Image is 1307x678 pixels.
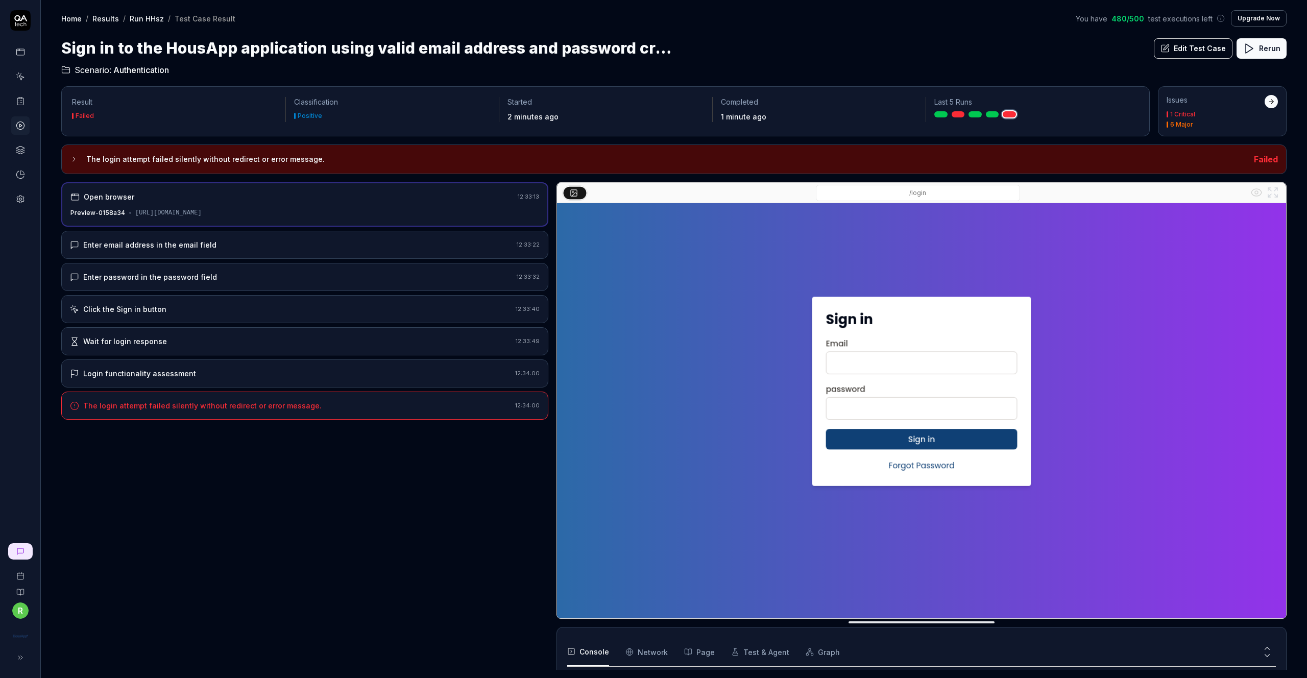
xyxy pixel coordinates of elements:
[517,241,540,248] time: 12:33:22
[294,97,491,107] p: Classification
[507,97,704,107] p: Started
[72,64,111,76] span: Scenario:
[83,336,167,347] div: Wait for login response
[113,64,169,76] span: Authentication
[934,97,1131,107] p: Last 5 Runs
[298,113,322,119] div: Positive
[516,337,540,345] time: 12:33:49
[516,305,540,312] time: 12:33:40
[1167,95,1265,105] div: Issues
[515,370,540,377] time: 12:34:00
[72,97,277,107] p: Result
[1170,111,1195,117] div: 1 Critical
[86,153,1246,165] h3: The login attempt failed silently without redirect or error message.
[8,543,33,560] a: New conversation
[507,112,559,121] time: 2 minutes ago
[557,163,1286,619] img: Screenshot
[4,564,36,580] a: Book a call with us
[123,13,126,23] div: /
[1265,184,1281,201] button: Open in full screen
[684,638,715,666] button: Page
[61,13,82,23] a: Home
[1076,13,1107,24] span: You have
[1148,13,1213,24] span: test executions left
[61,64,169,76] a: Scenario:Authentication
[515,402,540,409] time: 12:34:00
[4,580,36,596] a: Documentation
[76,113,94,119] div: Failed
[168,13,171,23] div: /
[625,638,668,666] button: Network
[12,602,29,619] button: r
[1170,122,1193,128] div: 6 Major
[1248,184,1265,201] button: Show all interative elements
[721,112,766,121] time: 1 minute ago
[1231,10,1287,27] button: Upgrade Now
[61,37,674,60] h1: Sign in to the HousApp application using valid email address and password credentials through the...
[83,239,216,250] div: Enter email address in the email field
[721,97,917,107] p: Completed
[84,191,134,202] div: Open browser
[567,638,609,666] button: Console
[4,619,36,647] button: HousApp Logo
[1111,13,1144,24] span: 480 / 500
[517,273,540,280] time: 12:33:32
[92,13,119,23] a: Results
[518,193,539,200] time: 12:33:13
[1154,38,1232,59] button: Edit Test Case
[175,13,235,23] div: Test Case Result
[70,153,1246,165] button: The login attempt failed silently without redirect or error message.
[130,13,164,23] a: Run HHsz
[11,627,30,645] img: HousApp Logo
[731,638,789,666] button: Test & Agent
[83,400,322,411] div: The login attempt failed silently without redirect or error message.
[83,272,217,282] div: Enter password in the password field
[70,208,125,217] div: Preview-0158a34
[1237,38,1287,59] button: Rerun
[1254,154,1278,164] span: Failed
[83,368,196,379] div: Login functionality assessment
[83,304,166,314] div: Click the Sign in button
[135,208,202,217] div: [URL][DOMAIN_NAME]
[806,638,840,666] button: Graph
[86,13,88,23] div: /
